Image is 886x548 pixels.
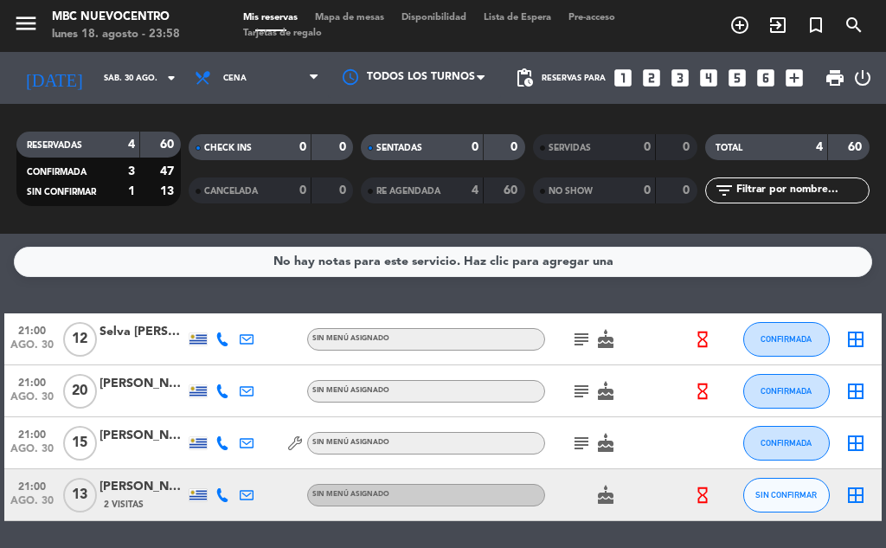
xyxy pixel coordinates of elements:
span: 12 [63,322,97,357]
span: CANCELADA [204,187,258,196]
i: add_circle_outline [729,15,750,35]
strong: 4 [128,139,135,151]
div: LOG OUT [852,52,873,104]
strong: 0 [644,141,651,153]
div: No hay notas para este servicio. Haz clic para agregar una [273,252,613,272]
i: [DATE] [13,61,95,95]
i: cake [595,433,616,454]
span: Mis reservas [234,13,306,23]
i: looks_one [612,67,634,89]
span: CONFIRMADA [27,168,87,177]
strong: 60 [504,184,521,197]
span: ago. 30 [10,443,54,463]
i: subject [571,433,592,454]
i: looks_3 [669,67,691,89]
i: border_all [845,381,866,402]
i: hourglass_empty [693,486,712,505]
span: Pre-acceso [560,13,624,23]
span: SENTADAS [376,144,422,152]
span: SIN CONFIRMAR [27,188,96,197]
button: menu [13,10,39,42]
input: Filtrar por nombre... [735,181,869,200]
div: [PERSON_NAME] de los [PERSON_NAME] [100,374,186,394]
span: Sin menú asignado [312,335,389,342]
span: ago. 30 [10,495,54,515]
span: pending_actions [514,68,535,88]
span: 15 [63,426,97,461]
i: hourglass_empty [693,330,712,349]
span: Tarjetas de regalo [234,29,331,38]
i: cake [595,329,616,350]
div: [PERSON_NAME] de los [PERSON_NAME] [100,426,186,446]
span: Sin menú asignado [312,491,389,498]
i: turned_in_not [806,15,826,35]
span: RE AGENDADA [376,187,440,196]
i: looks_4 [697,67,720,89]
span: CONFIRMADA [761,386,812,396]
i: power_settings_new [852,68,873,88]
span: NO SHOW [549,187,593,196]
i: menu [13,10,39,36]
div: lunes 18. agosto - 23:58 [52,26,180,43]
strong: 0 [299,184,306,197]
strong: 1 [128,185,135,197]
span: 21:00 [10,371,54,391]
span: Cena [223,74,247,83]
i: subject [571,381,592,402]
strong: 13 [160,185,177,197]
i: cake [595,381,616,402]
span: Sin menú asignado [312,387,389,394]
i: looks_two [640,67,663,89]
span: print [825,68,845,88]
i: looks_5 [726,67,748,89]
span: 21:00 [10,423,54,443]
strong: 60 [160,139,177,151]
i: exit_to_app [767,15,788,35]
span: Sin menú asignado [312,439,389,446]
button: CONFIRMADA [743,374,830,409]
i: arrow_drop_down [161,68,182,88]
span: Mapa de mesas [306,13,393,23]
strong: 0 [299,141,306,153]
i: search [844,15,864,35]
span: Lista de Espera [475,13,560,23]
span: 21:00 [10,475,54,495]
div: [PERSON_NAME] [100,477,186,497]
i: hourglass_empty [693,382,712,401]
span: CONFIRMADA [761,438,812,448]
span: SIN CONFIRMAR [755,490,817,500]
i: subject [571,329,592,350]
strong: 4 [816,141,823,153]
button: SIN CONFIRMAR [743,478,830,513]
strong: 0 [339,141,350,153]
strong: 0 [683,184,693,197]
span: 20 [63,374,97,409]
i: border_all [845,485,866,506]
i: filter_list [714,180,735,201]
i: add_box [783,67,806,89]
div: MBC Nuevocentro [52,9,180,26]
strong: 0 [644,184,651,197]
strong: 47 [160,165,177,177]
strong: 0 [339,184,350,197]
span: ago. 30 [10,391,54,411]
div: Selva [PERSON_NAME] [100,322,186,342]
strong: 60 [848,141,865,153]
i: cake [595,485,616,506]
span: ago. 30 [10,339,54,359]
span: CHECK INS [204,144,252,152]
strong: 4 [472,184,478,197]
button: CONFIRMADA [743,322,830,357]
span: RESERVADAS [27,141,82,150]
span: Disponibilidad [393,13,475,23]
span: 21:00 [10,319,54,339]
i: looks_6 [754,67,777,89]
span: Reservas para [542,74,606,83]
span: 13 [63,478,97,513]
button: CONFIRMADA [743,426,830,461]
span: CONFIRMADA [761,334,812,344]
span: 2 Visitas [104,498,144,512]
strong: 0 [510,141,521,153]
span: TOTAL [716,144,742,152]
strong: 3 [128,165,135,177]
